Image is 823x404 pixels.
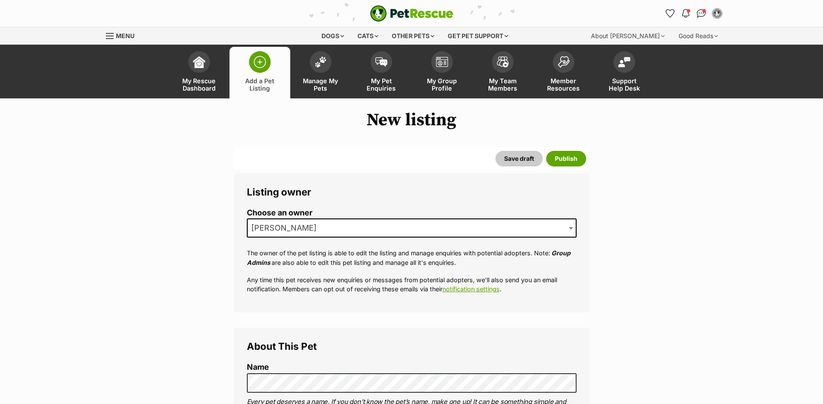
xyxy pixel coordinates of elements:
span: Manage My Pets [301,77,340,92]
a: My Group Profile [412,47,472,98]
a: Favourites [663,7,677,20]
a: PetRescue [370,5,453,22]
p: Any time this pet receives new enquiries or messages from potential adopters, we'll also send you... [247,275,577,294]
a: Conversations [695,7,708,20]
a: Menu [106,27,141,43]
a: Member Resources [533,47,594,98]
div: Other pets [386,27,440,45]
div: Good Reads [672,27,724,45]
img: notifications-46538b983faf8c2785f20acdc204bb7945ddae34d4c08c2a6579f10ce5e182be.svg [682,9,689,18]
button: Save draft [495,151,543,166]
span: My Team Members [483,77,522,92]
img: dashboard-icon-eb2f2d2d3e046f16d808141f083e7271f6b2e854fb5c12c21221c1fb7104beca.svg [193,56,205,68]
div: Dogs [315,27,350,45]
em: Group Admins [247,249,571,266]
span: Menu [116,32,134,39]
div: Get pet support [442,27,514,45]
img: add-pet-listing-icon-0afa8454b4691262ce3f59096e99ab1cd57d4a30225e0717b998d2c9b9846f56.svg [254,56,266,68]
ul: Account quick links [663,7,724,20]
a: My Pet Enquiries [351,47,412,98]
img: member-resources-icon-8e73f808a243e03378d46382f2149f9095a855e16c252ad45f914b54edf8863c.svg [557,56,570,68]
label: Choose an owner [247,209,577,218]
p: The owner of the pet listing is able to edit the listing and manage enquiries with potential adop... [247,248,577,267]
img: team-members-icon-5396bd8760b3fe7c0b43da4ab00e1e3bb1a5d9ba89233759b79545d2d3fc5d0d.svg [497,56,509,68]
span: About This Pet [247,340,317,352]
button: Notifications [679,7,693,20]
img: Joanne Gibbs profile pic [713,9,721,18]
span: My Group Profile [423,77,462,92]
img: help-desk-icon-fdf02630f3aa405de69fd3d07c3f3aa587a6932b1a1747fa1d2bba05be0121f9.svg [618,57,630,67]
img: chat-41dd97257d64d25036548639549fe6c8038ab92f7586957e7f3b1b290dea8141.svg [697,9,706,18]
div: About [PERSON_NAME] [585,27,671,45]
span: Support Help Desk [605,77,644,92]
a: Support Help Desk [594,47,655,98]
label: Name [247,363,577,372]
span: My Rescue Dashboard [180,77,219,92]
img: logo-e224e6f780fb5917bec1dbf3a21bbac754714ae5b6737aabdf751b685950b380.svg [370,5,453,22]
span: Joanne Gibbs [248,222,325,234]
span: My Pet Enquiries [362,77,401,92]
a: notification settings [443,285,500,293]
span: Member Resources [544,77,583,92]
span: Add a Pet Listing [240,77,279,92]
a: My Rescue Dashboard [169,47,230,98]
img: group-profile-icon-3fa3cf56718a62981997c0bc7e787c4b2cf8bcc04b72c1350f741eb67cf2f40e.svg [436,57,448,67]
div: Cats [351,27,384,45]
img: pet-enquiries-icon-7e3ad2cf08bfb03b45e93fb7055b45f3efa6380592205ae92323e6603595dc1f.svg [375,57,387,67]
span: Joanne Gibbs [247,218,577,238]
a: My Team Members [472,47,533,98]
button: My account [710,7,724,20]
a: Manage My Pets [290,47,351,98]
button: Publish [546,151,586,166]
span: Listing owner [247,186,311,198]
a: Add a Pet Listing [230,47,290,98]
img: manage-my-pets-icon-02211641906a0b7f246fdf0571729dbe1e7629f14944591b6c1af311fb30b64b.svg [315,56,327,68]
